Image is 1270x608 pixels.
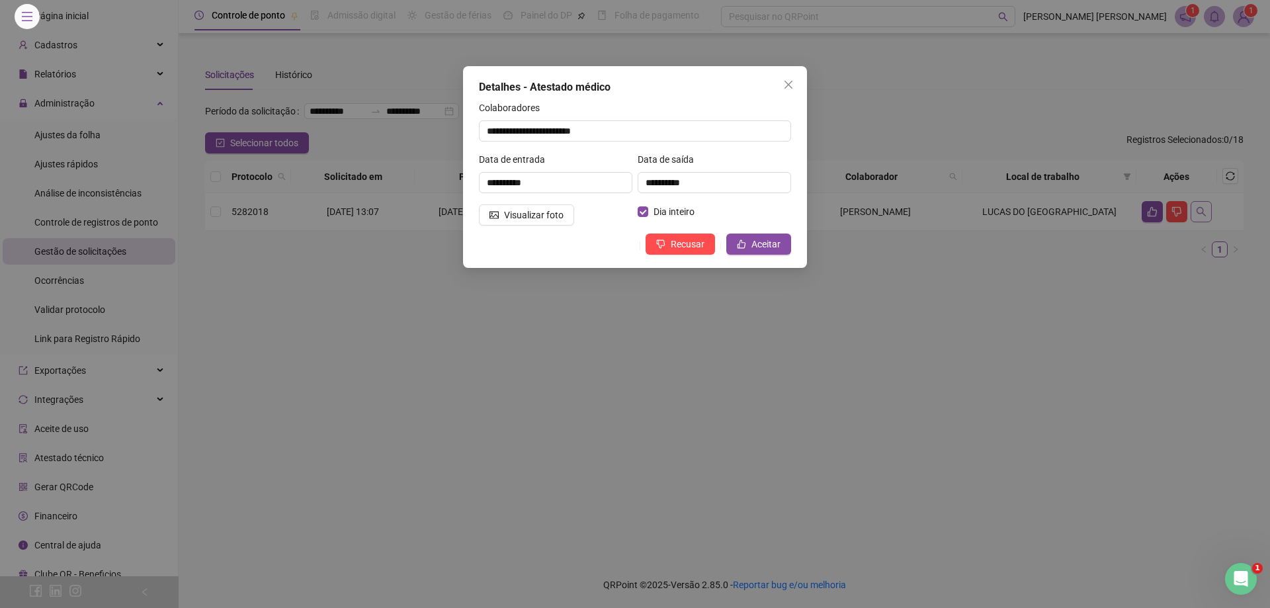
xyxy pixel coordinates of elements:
[737,239,746,249] span: like
[648,204,700,219] span: Dia inteiro
[479,79,791,95] div: Detalhes - Atestado médico
[479,152,554,167] label: Data de entrada
[751,237,781,251] span: Aceitar
[21,11,33,22] span: menu
[638,152,702,167] label: Data de saída
[504,208,564,222] span: Visualizar foto
[479,101,548,115] label: Colaboradores
[646,234,715,255] button: Recusar
[778,74,799,95] button: Close
[1252,563,1263,574] span: 1
[656,239,665,249] span: dislike
[479,204,574,226] button: Visualizar foto
[1225,563,1257,595] iframe: Intercom live chat
[783,79,794,90] span: close
[489,210,499,220] span: picture
[726,234,791,255] button: Aceitar
[671,237,704,251] span: Recusar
